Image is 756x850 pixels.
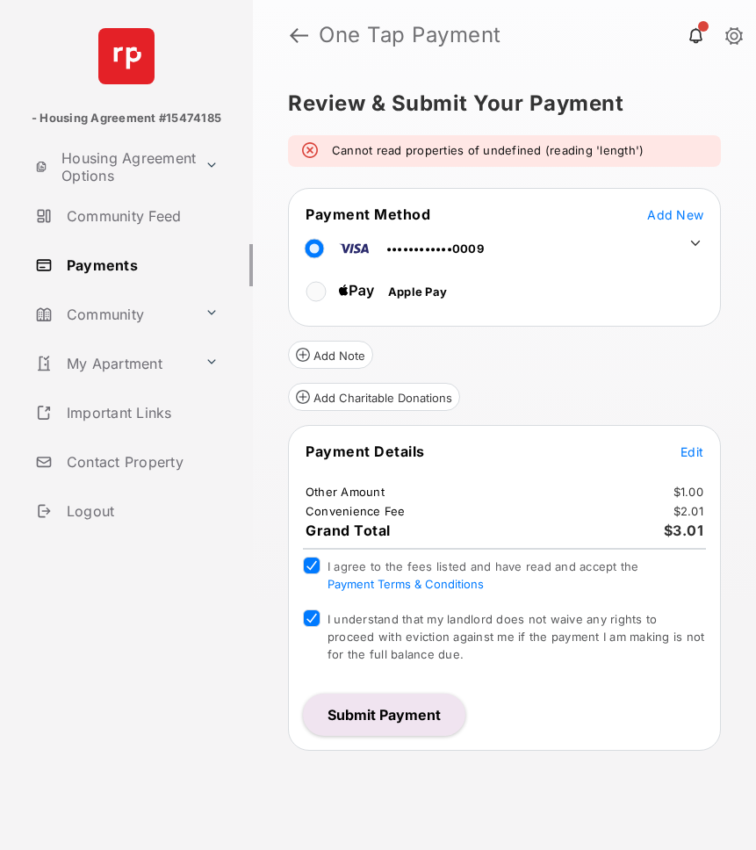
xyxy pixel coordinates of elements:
[288,341,373,369] button: Add Note
[28,490,253,532] a: Logout
[28,441,253,483] a: Contact Property
[647,207,703,222] span: Add New
[303,694,465,736] button: Submit Payment
[288,383,460,411] button: Add Charitable Donations
[332,142,644,160] em: Cannot read properties of undefined (reading 'length')
[305,484,385,500] td: Other Amount
[328,577,484,591] button: I agree to the fees listed and have read and accept the
[673,484,704,500] td: $1.00
[680,444,703,459] span: Edit
[306,443,425,460] span: Payment Details
[664,522,704,539] span: $3.01
[28,195,253,237] a: Community Feed
[319,25,728,46] strong: One Tap Payment
[98,28,155,84] img: svg+xml;base64,PHN2ZyB4bWxucz0iaHR0cDovL3d3dy53My5vcmcvMjAwMC9zdmciIHdpZHRoPSI2NCIgaGVpZ2h0PSI2NC...
[288,93,707,114] h5: Review & Submit Your Payment
[28,244,253,286] a: Payments
[388,285,447,299] span: Apple Pay
[673,503,704,519] td: $2.01
[680,443,703,460] button: Edit
[386,241,484,256] span: ••••••••••••0009
[28,293,198,335] a: Community
[647,205,703,223] button: Add New
[305,503,407,519] td: Convenience Fee
[328,612,704,661] span: I understand that my landlord does not waive any rights to proceed with eviction against me if th...
[32,110,221,127] p: - Housing Agreement #15474185
[306,205,430,223] span: Payment Method
[28,146,198,188] a: Housing Agreement Options
[28,392,226,434] a: Important Links
[328,559,639,591] span: I agree to the fees listed and have read and accept the
[28,342,198,385] a: My Apartment
[306,522,391,539] span: Grand Total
